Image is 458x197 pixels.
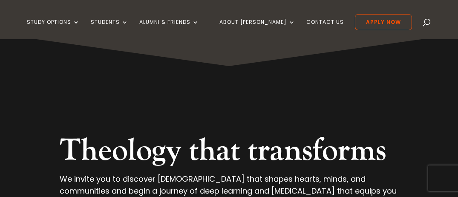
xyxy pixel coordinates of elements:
a: Study Options [27,19,80,39]
a: Alumni & Friends [139,19,199,39]
h2: Theology that transforms [60,132,398,173]
a: Apply Now [355,14,412,30]
a: Students [91,19,128,39]
a: About [PERSON_NAME] [219,19,295,39]
a: Contact Us [306,19,344,39]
